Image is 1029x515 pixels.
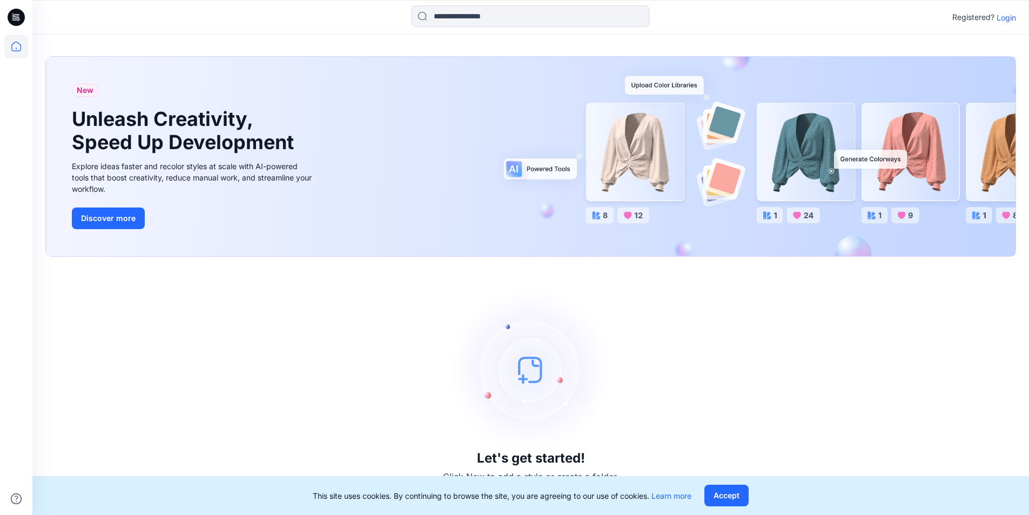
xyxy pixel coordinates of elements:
p: Login [997,12,1016,23]
button: Discover more [72,208,145,229]
button: Accept [704,485,749,506]
img: empty-state-image.svg [450,289,612,451]
span: New [77,84,93,97]
a: Learn more [651,491,691,500]
p: This site uses cookies. By continuing to browse the site, you are agreeing to our use of cookies. [313,490,691,501]
h3: Let's get started! [477,451,585,466]
p: Click New to add a style or create a folder. [443,470,619,483]
a: Discover more [72,208,315,229]
div: Explore ideas faster and recolor styles at scale with AI-powered tools that boost creativity, red... [72,160,315,195]
h1: Unleash Creativity, Speed Up Development [72,108,299,154]
p: Registered? [952,11,994,24]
